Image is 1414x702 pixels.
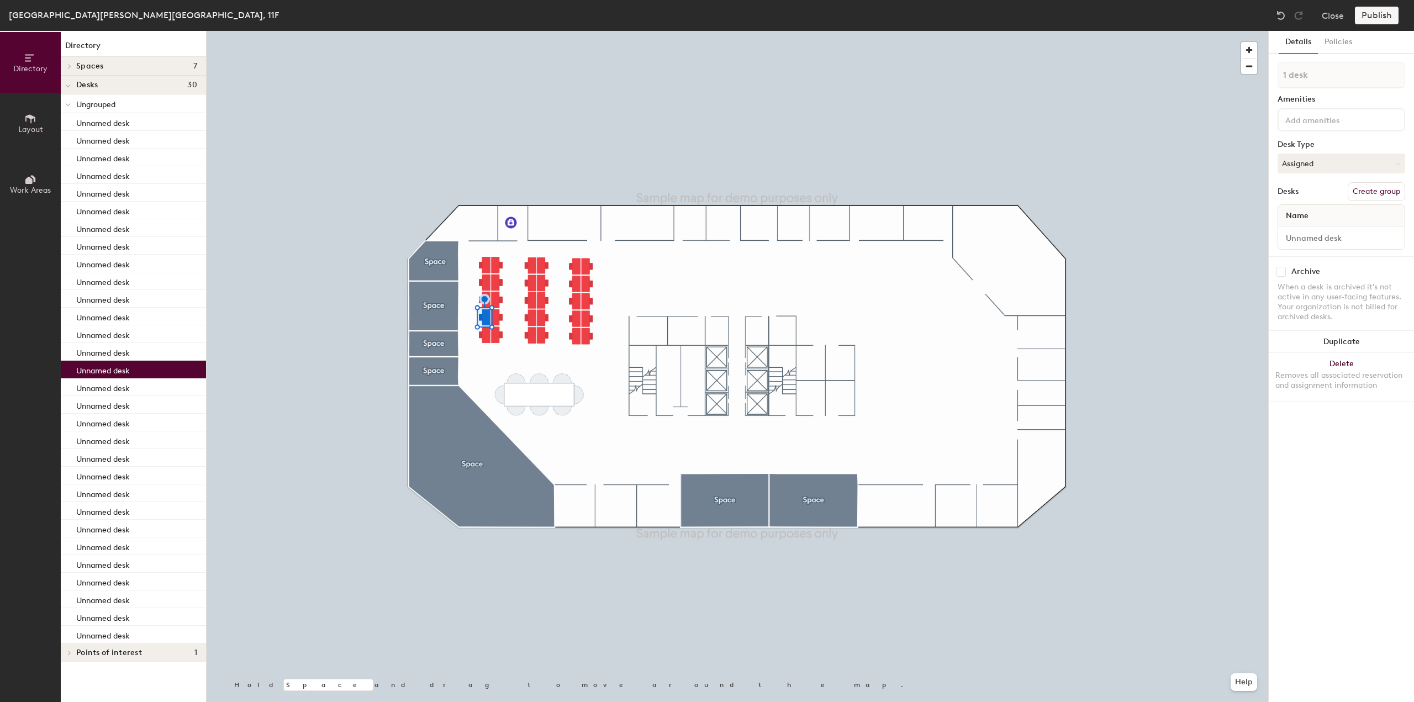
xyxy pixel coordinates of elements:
p: Unnamed desk [76,628,130,641]
input: Add amenities [1283,113,1383,126]
p: Unnamed desk [76,381,130,393]
p: Unnamed desk [76,610,130,623]
p: Unnamed desk [76,540,130,552]
p: Unnamed desk [76,186,130,199]
p: Unnamed desk [76,522,130,535]
p: Unnamed desk [76,239,130,252]
p: Unnamed desk [76,151,130,163]
p: Unnamed desk [76,345,130,358]
span: Ungrouped [76,100,115,109]
div: Amenities [1278,95,1405,104]
p: Unnamed desk [76,221,130,234]
p: Unnamed desk [76,115,130,128]
span: Work Areas [10,186,51,195]
button: Help [1231,673,1257,691]
span: 1 [194,648,197,657]
p: Unnamed desk [76,310,130,323]
p: Unnamed desk [76,292,130,305]
div: When a desk is archived it's not active in any user-facing features. Your organization is not bil... [1278,282,1405,322]
p: Unnamed desk [76,275,130,287]
p: Unnamed desk [76,168,130,181]
h1: Directory [61,40,206,57]
input: Unnamed desk [1280,230,1402,246]
img: Redo [1293,10,1304,21]
p: Unnamed desk [76,416,130,429]
span: Name [1280,206,1314,226]
p: Unnamed desk [76,434,130,446]
span: 30 [187,81,197,89]
span: Spaces [76,62,104,71]
p: Unnamed desk [76,557,130,570]
p: Unnamed desk [76,363,130,376]
button: Policies [1318,31,1359,54]
p: Unnamed desk [76,204,130,217]
p: Unnamed desk [76,451,130,464]
p: Unnamed desk [76,593,130,605]
span: Points of interest [76,648,142,657]
button: DeleteRemoves all associated reservation and assignment information [1269,353,1414,402]
button: Close [1322,7,1344,24]
p: Unnamed desk [76,257,130,270]
div: Removes all associated reservation and assignment information [1275,371,1407,390]
p: Unnamed desk [76,575,130,588]
img: Undo [1275,10,1286,21]
p: Unnamed desk [76,469,130,482]
button: Details [1279,31,1318,54]
button: Create group [1348,182,1405,201]
button: Duplicate [1269,331,1414,353]
div: Desk Type [1278,140,1405,149]
div: Desks [1278,187,1299,196]
span: 7 [193,62,197,71]
p: Unnamed desk [76,133,130,146]
span: Directory [13,64,48,73]
div: [GEOGRAPHIC_DATA][PERSON_NAME][GEOGRAPHIC_DATA], 11F [9,8,279,22]
span: Layout [18,125,43,134]
div: Archive [1291,267,1320,276]
button: Assigned [1278,154,1405,173]
span: Desks [76,81,98,89]
p: Unnamed desk [76,398,130,411]
p: Unnamed desk [76,504,130,517]
p: Unnamed desk [76,328,130,340]
p: Unnamed desk [76,487,130,499]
